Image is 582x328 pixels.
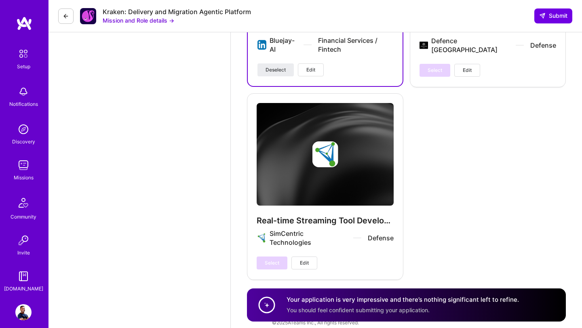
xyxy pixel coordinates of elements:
[12,137,35,146] div: Discovery
[15,232,32,248] img: Invite
[306,66,315,74] span: Edit
[270,36,393,54] div: Bluejay-AI Financial Services / Fintech
[63,13,69,19] i: icon LeftArrowDark
[534,8,572,23] button: Submit
[80,8,96,24] img: Company Logo
[13,304,34,320] a: User Avatar
[257,40,266,50] img: Company logo
[463,67,472,74] span: Edit
[15,45,32,62] img: setup
[539,12,567,20] span: Submit
[15,84,32,100] img: bell
[17,248,30,257] div: Invite
[4,284,43,293] div: [DOMAIN_NAME]
[11,212,36,221] div: Community
[287,296,519,304] h4: Your application is very impressive and there’s nothing significant left to refine.
[14,193,33,212] img: Community
[16,16,32,31] img: logo
[15,121,32,137] img: discovery
[257,63,294,76] button: Deselect
[15,304,32,320] img: User Avatar
[9,100,38,108] div: Notifications
[14,173,34,182] div: Missions
[454,64,480,77] button: Edit
[304,44,312,45] img: divider
[291,257,317,269] button: Edit
[300,259,309,267] span: Edit
[266,66,286,74] span: Deselect
[15,157,32,173] img: teamwork
[298,63,324,76] button: Edit
[287,307,430,313] span: You should feel confident submitting your application.
[103,8,251,16] div: Kraken: Delivery and Migration Agentic Platform
[103,16,174,25] button: Mission and Role details →
[15,268,32,284] img: guide book
[17,62,30,71] div: Setup
[539,13,546,19] i: icon SendLight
